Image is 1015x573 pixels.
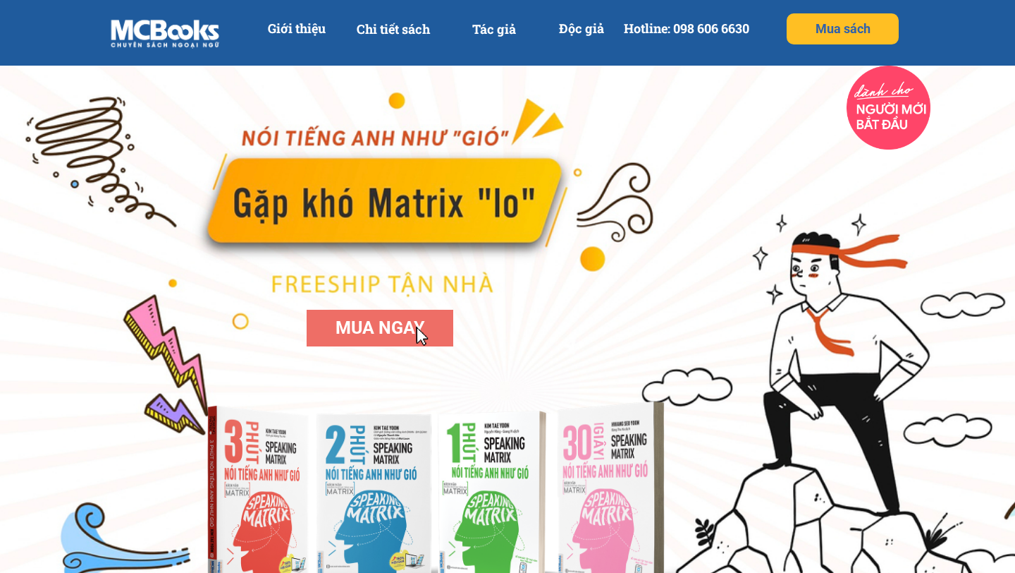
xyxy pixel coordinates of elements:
p: Hotline: 098 606 6630 [617,13,755,44]
p: Chi tiết sách [348,13,438,45]
span: MUA NGAY [333,318,426,339]
p: Độc giả [543,13,620,44]
p: Mua sách [787,13,899,44]
p: Tác giả [453,13,536,45]
p: Giới thiệu [260,13,333,44]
